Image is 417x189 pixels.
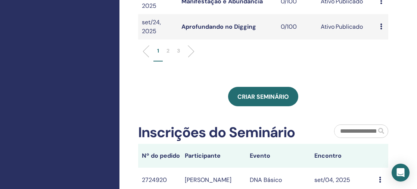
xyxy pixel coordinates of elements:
[138,124,295,141] h2: Inscrições do Seminário
[228,87,298,106] a: Criar seminário
[181,144,246,168] th: Participante
[277,14,317,40] td: 0/100
[138,14,178,40] td: set/24, 2025
[167,47,169,55] p: 2
[246,144,311,168] th: Evento
[317,14,377,40] td: Ativo Publicado
[392,164,410,182] div: Open Intercom Messenger
[311,144,375,168] th: Encontro
[177,47,180,55] p: 3
[138,144,181,168] th: Nº do pedido
[181,23,256,31] a: Aprofundando no Digging
[157,47,159,55] p: 1
[237,93,289,101] span: Criar seminário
